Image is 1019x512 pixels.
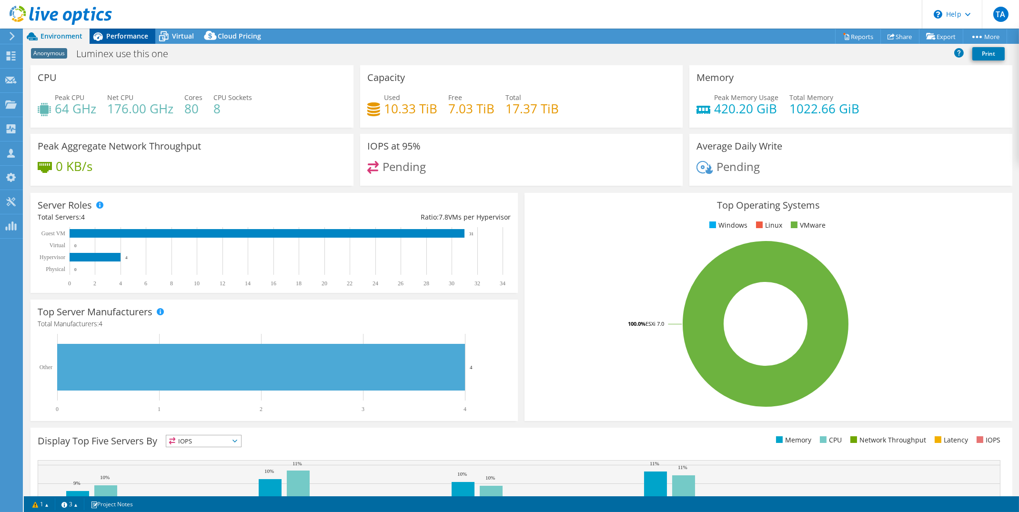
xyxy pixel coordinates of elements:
[457,471,467,477] text: 10%
[678,464,687,470] text: 11%
[81,212,85,221] span: 4
[26,498,55,510] a: 1
[38,212,274,222] div: Total Servers:
[46,266,65,272] text: Physical
[788,220,826,231] li: VMware
[848,435,926,445] li: Network Throughput
[38,200,92,211] h3: Server Roles
[170,280,173,287] text: 8
[714,93,778,102] span: Peak Memory Usage
[100,474,110,480] text: 10%
[362,406,364,412] text: 3
[707,220,747,231] li: Windows
[55,498,84,510] a: 3
[754,220,782,231] li: Linux
[38,72,57,83] h3: CPU
[449,280,454,287] text: 30
[107,103,173,114] h4: 176.00 GHz
[56,161,92,171] h4: 0 KB/s
[38,319,511,329] h4: Total Manufacturers:
[260,406,262,412] text: 2
[172,31,194,40] span: Virtual
[347,280,353,287] text: 22
[448,103,494,114] h4: 7.03 TiB
[817,435,842,445] li: CPU
[993,7,1009,22] span: TA
[646,320,664,327] tspan: ESXi 7.0
[367,141,421,151] h3: IOPS at 95%
[439,212,448,221] span: 7.8
[367,72,405,83] h3: Capacity
[106,31,148,40] span: Performance
[505,93,521,102] span: Total
[213,103,252,114] h4: 8
[470,364,473,370] text: 4
[296,280,302,287] text: 18
[264,468,274,474] text: 10%
[50,242,66,249] text: Virtual
[696,141,782,151] h3: Average Daily Write
[424,280,429,287] text: 28
[532,200,1005,211] h3: Top Operating Systems
[40,31,82,40] span: Environment
[31,48,67,59] span: Anonymous
[322,280,327,287] text: 20
[789,93,833,102] span: Total Memory
[74,267,77,272] text: 0
[72,49,183,59] h1: Luminex use this one
[74,243,77,248] text: 0
[38,307,152,317] h3: Top Server Manufacturers
[774,435,811,445] li: Memory
[835,29,881,44] a: Reports
[55,93,84,102] span: Peak CPU
[166,435,241,447] span: IOPS
[384,93,400,102] span: Used
[505,103,559,114] h4: 17.37 TiB
[158,406,161,412] text: 1
[448,93,462,102] span: Free
[55,103,96,114] h4: 64 GHz
[220,280,225,287] text: 12
[464,406,466,412] text: 4
[934,10,942,19] svg: \n
[932,435,968,445] li: Latency
[716,159,760,174] span: Pending
[73,480,81,486] text: 9%
[474,280,480,287] text: 32
[84,498,140,510] a: Project Notes
[194,280,200,287] text: 10
[650,461,659,466] text: 11%
[125,255,128,260] text: 4
[184,103,202,114] h4: 80
[119,280,122,287] text: 4
[373,280,378,287] text: 24
[714,103,778,114] h4: 420.20 GiB
[972,47,1005,60] a: Print
[56,406,59,412] text: 0
[38,141,201,151] h3: Peak Aggregate Network Throughput
[469,231,474,236] text: 31
[383,159,426,174] span: Pending
[696,72,734,83] h3: Memory
[628,320,646,327] tspan: 100.0%
[40,364,52,371] text: Other
[68,280,71,287] text: 0
[144,280,147,287] text: 6
[274,212,511,222] div: Ratio: VMs per Hypervisor
[919,29,963,44] a: Export
[41,230,65,237] text: Guest VM
[974,435,1000,445] li: IOPS
[93,280,96,287] text: 2
[293,461,302,466] text: 11%
[245,280,251,287] text: 14
[99,319,102,328] span: 4
[500,280,505,287] text: 34
[213,93,252,102] span: CPU Sockets
[384,103,437,114] h4: 10.33 TiB
[880,29,919,44] a: Share
[789,103,859,114] h4: 1022.66 GiB
[107,93,133,102] span: Net CPU
[398,280,404,287] text: 26
[184,93,202,102] span: Cores
[485,475,495,481] text: 10%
